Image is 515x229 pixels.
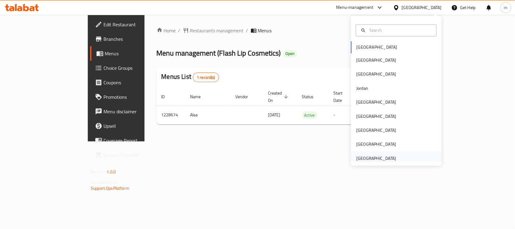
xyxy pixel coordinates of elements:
span: Branches [103,35,169,43]
span: Edit Restaurant [103,21,169,28]
span: 1 record(s) [193,75,219,80]
h2: Menus List [161,72,219,82]
div: [GEOGRAPHIC_DATA] [356,127,396,134]
span: Name [190,93,209,100]
span: Menus [258,27,272,34]
span: Created On [268,89,290,104]
div: Total records count [193,73,219,82]
a: Promotions [90,90,174,104]
span: Coverage Report [103,137,169,144]
div: [GEOGRAPHIC_DATA] [356,141,396,148]
div: Menu-management [336,4,374,11]
div: [GEOGRAPHIC_DATA] [356,57,396,64]
nav: breadcrumb [157,27,415,34]
span: Open [283,51,297,56]
span: Get support on: [91,178,119,186]
span: Active [302,112,317,119]
span: Menu disclaimer [103,108,169,115]
span: Grocery Checklist [103,151,169,159]
span: Menus [105,50,169,57]
table: enhanced table [157,88,456,124]
a: Menu disclaimer [90,104,174,119]
div: Open [283,50,297,57]
a: Menus [90,46,174,61]
div: Jordan [356,85,368,92]
li: / [246,27,248,34]
span: [DATE] [268,111,281,119]
a: Grocery Checklist [90,148,174,162]
a: Edit Restaurant [90,17,174,32]
a: Coverage Report [90,133,174,148]
td: Alaa [186,106,231,124]
a: Coupons [90,75,174,90]
span: Upsell [103,122,169,130]
span: m [504,4,508,11]
span: Status [302,93,322,100]
input: Search [367,27,433,34]
div: Active [302,111,317,119]
span: Restaurants management [190,27,244,34]
td: - [329,106,358,124]
div: [GEOGRAPHIC_DATA] [356,99,396,106]
li: / [178,27,180,34]
div: [GEOGRAPHIC_DATA] [402,4,442,11]
span: Coupons [103,79,169,86]
div: [GEOGRAPHIC_DATA] [356,71,396,78]
a: Upsell [90,119,174,133]
span: Start Date [334,89,351,104]
span: ID [161,93,173,100]
div: [GEOGRAPHIC_DATA] [356,113,396,120]
a: Branches [90,32,174,46]
span: Choice Groups [103,64,169,72]
span: Promotions [103,93,169,101]
span: Menu management ( Flash Lip Cosmetics ) [157,46,281,60]
span: Vendor [236,93,256,100]
span: Version: [91,168,106,176]
span: 1.0.0 [106,168,116,176]
a: Choice Groups [90,61,174,75]
div: [GEOGRAPHIC_DATA] [356,155,396,162]
a: Restaurants management [183,27,244,34]
a: Support.OpsPlatform [91,184,129,192]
